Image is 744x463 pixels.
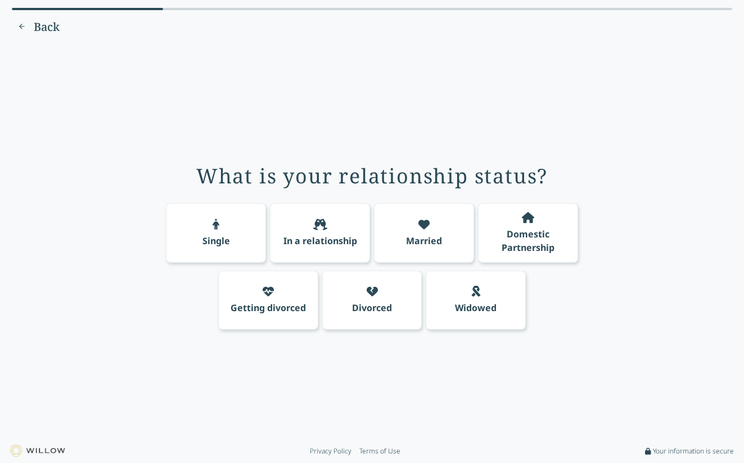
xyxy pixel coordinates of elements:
[653,447,734,456] span: Your information is secure
[12,18,65,36] button: Previous question
[34,19,60,35] span: Back
[455,301,497,314] div: Widowed
[12,8,163,10] div: 21% complete
[202,234,230,248] div: Single
[196,165,548,187] div: What is your relationship status?
[406,234,442,248] div: Married
[352,301,392,314] div: Divorced
[231,301,306,314] div: Getting divorced
[283,234,357,248] div: In a relationship
[310,447,351,456] a: Privacy Policy
[359,447,400,456] a: Terms of Use
[489,227,568,254] div: Domestic Partnership
[10,445,65,457] img: Willow logo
